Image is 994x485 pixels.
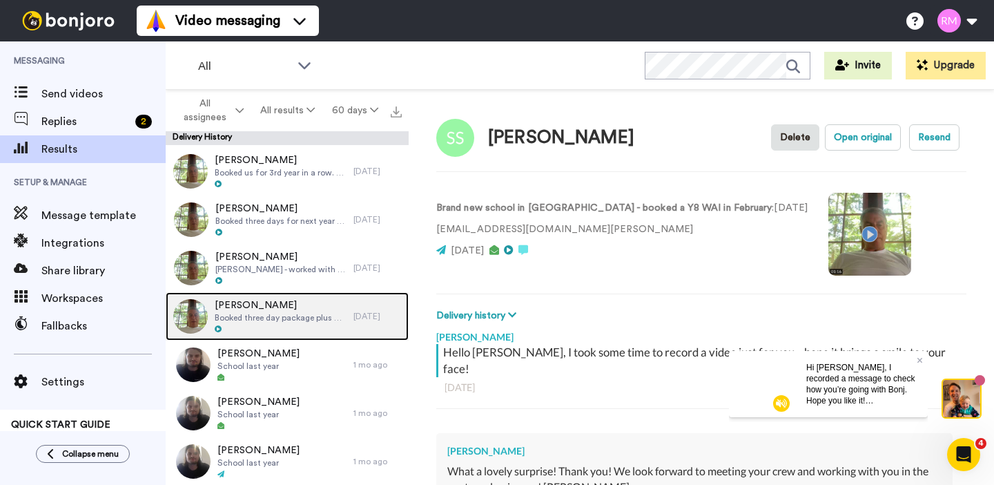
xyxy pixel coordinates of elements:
span: School last year [217,361,300,372]
a: [PERSON_NAME]School last year1 mo ago [166,389,409,437]
a: [PERSON_NAME]School last year1 mo ago [166,341,409,389]
span: All assignees [177,97,233,124]
img: vm-color.svg [145,10,167,32]
div: [DATE] [353,166,402,177]
div: 1 mo ago [353,456,402,467]
a: [PERSON_NAME]Booked three day package plus ongoing support with [PERSON_NAME] and [PERSON_NAME]. ... [166,292,409,341]
div: [PERSON_NAME] [488,128,634,148]
span: Replies [41,113,130,130]
div: Hello [PERSON_NAME], I took some time to record a video just for you—hope it brings a smile to yo... [443,344,963,377]
span: [PERSON_NAME] [215,153,347,167]
img: bj-logo-header-white.svg [17,11,120,30]
span: 4 [975,438,986,449]
div: 1 mo ago [353,408,402,419]
span: School last year [217,409,300,420]
div: 2 [135,115,152,129]
button: Collapse menu [36,445,130,463]
button: Delete [771,124,819,151]
img: ace95c3e-de79-443c-aafa-50abac19febf-thumb.jpg [173,154,208,189]
img: mute-white.svg [44,44,61,61]
iframe: Intercom live chat [947,438,980,471]
a: [PERSON_NAME]Booked us for 3rd year in a row. Just had [PERSON_NAME] Y7 [PERSON_NAME] and booked ... [166,147,409,196]
span: Integrations [41,235,166,251]
div: [DATE] [353,214,402,225]
span: Send videos [41,86,166,102]
a: [PERSON_NAME]Booked three days for next year with [PERSON_NAME]. Hero buddy programme going stron... [166,196,409,244]
img: export.svg [391,106,402,117]
div: [PERSON_NAME] [447,444,942,458]
span: [PERSON_NAME] [217,347,300,361]
span: School last year [217,457,300,468]
span: [DATE] [451,246,484,256]
button: Upgrade [906,52,986,79]
span: QUICK START GUIDE [11,420,110,430]
button: All results [252,98,323,123]
img: c106bff4-892d-40d8-bb22-a6182b96a00d-thumb.jpg [173,299,208,334]
span: Booked us for 3rd year in a row. Just had [PERSON_NAME] Y7 [PERSON_NAME] and booked same again fo... [215,167,347,178]
span: Fallbacks [41,318,166,334]
span: All [198,58,291,75]
button: Delivery history [436,308,520,323]
img: 725b541e-dc0f-4626-a7d7-9fae23418f80-thumb.jpg [176,348,211,382]
p: [EMAIL_ADDRESS][DOMAIN_NAME][PERSON_NAME] [436,222,808,237]
button: All assignees [168,91,252,130]
div: [DATE] [353,311,402,322]
img: 1d044441-f7b5-4681-ab4d-492b2d08088e-thumb.jpg [176,396,211,430]
img: 189a6a90-0d23-44d5-ba8a-b2ca4dc1bf49-thumb.jpg [174,251,208,285]
button: Invite [824,52,892,79]
span: [PERSON_NAME] [217,395,300,409]
span: [PERSON_NAME] - worked with us for 7 years now. Booked Y8 WAI in October [215,264,347,275]
button: 60 days [324,98,387,123]
span: Booked three days for next year with [PERSON_NAME]. Hero buddy programme going strong. [215,216,347,227]
p: : [DATE] [436,201,808,216]
span: Message template [41,207,166,224]
span: [PERSON_NAME] [217,444,300,457]
span: Share library [41,263,166,279]
button: Export all results that match these filters now. [387,100,406,121]
span: [PERSON_NAME] [215,298,347,312]
span: [PERSON_NAME] [215,202,347,216]
span: Video messaging [175,11,280,30]
span: Hi [PERSON_NAME], I recorded a message to check how you’re going with Bonj. Hope you like it! Let... [77,12,186,99]
div: 1 mo ago [353,359,402,370]
img: ed4932b8-790c-4435-b431-524ff12b06ac-thumb.jpg [174,202,208,237]
div: [DATE] [445,381,958,394]
button: Resend [909,124,959,151]
span: [PERSON_NAME] [215,250,347,264]
span: Booked three day package plus ongoing support with [PERSON_NAME] and [PERSON_NAME]. 6th year work... [215,312,347,323]
span: Results [41,141,166,158]
span: Workspaces [41,290,166,307]
button: Open original [825,124,901,151]
div: [DATE] [353,263,402,274]
div: Delivery History [166,131,409,145]
strong: Brand new school in [GEOGRAPHIC_DATA] - booked a Y8 WAI in February [436,203,772,213]
span: Settings [41,374,166,390]
img: 5087268b-a063-445d-b3f7-59d8cce3615b-1541509651.jpg [1,3,39,40]
span: Collapse menu [62,448,119,459]
img: Image of Sarah Shelton [436,119,474,157]
div: [PERSON_NAME] [436,323,966,344]
a: [PERSON_NAME][PERSON_NAME] - worked with us for 7 years now. Booked Y8 WAI in October[DATE] [166,244,409,292]
img: 58ac3e6c-b888-4290-9653-7f76de622641-thumb.jpg [176,444,211,479]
